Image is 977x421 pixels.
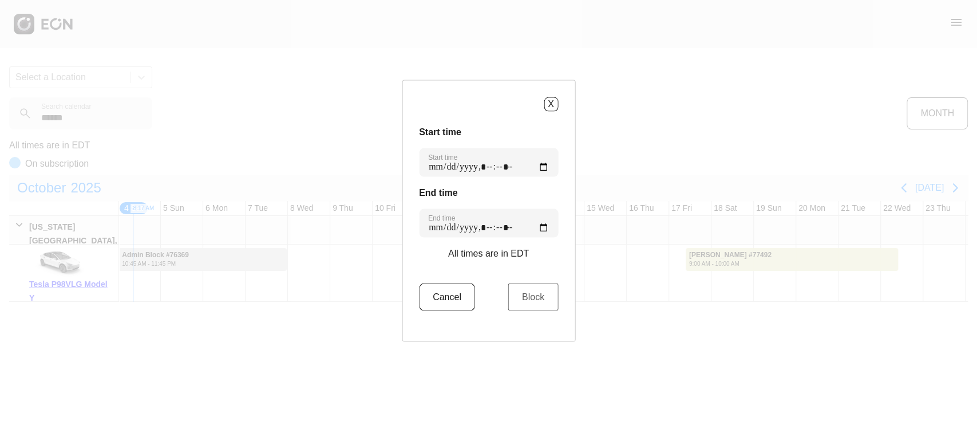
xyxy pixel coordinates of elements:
h3: End time [419,186,558,199]
button: Cancel [419,283,475,310]
h3: Start time [419,125,558,139]
button: Block [508,283,558,310]
button: X [544,97,558,111]
label: End time [428,213,455,222]
p: All times are in EDT [448,246,529,260]
label: Start time [428,152,457,162]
